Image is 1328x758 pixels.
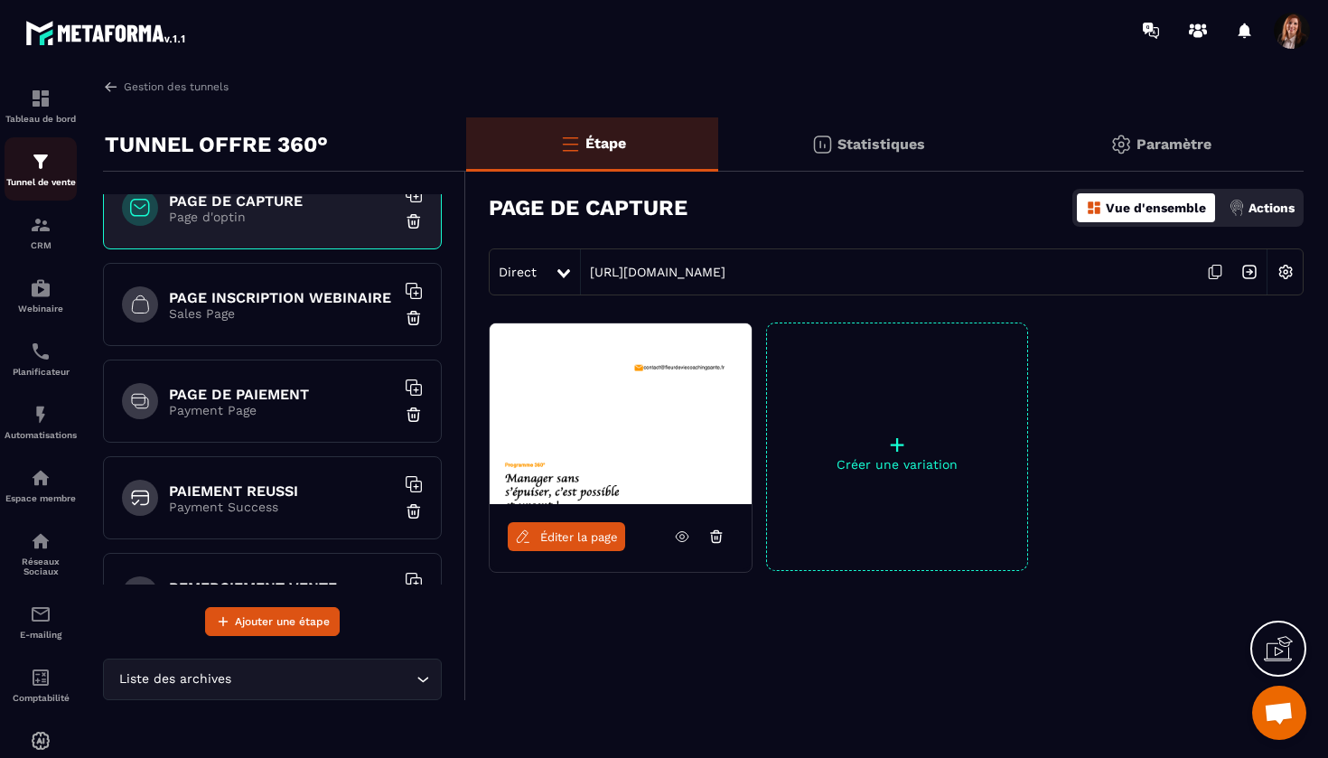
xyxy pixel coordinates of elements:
[405,502,423,520] img: trash
[1268,255,1303,289] img: setting-w.858f3a88.svg
[1110,134,1132,155] img: setting-gr.5f69749f.svg
[30,341,51,362] img: scheduler
[490,323,752,504] img: image
[115,669,235,689] span: Liste des archives
[508,522,625,551] a: Éditer la page
[5,693,77,703] p: Comptabilité
[5,304,77,313] p: Webinaire
[405,212,423,230] img: trash
[169,210,395,224] p: Page d'optin
[5,177,77,187] p: Tunnel de vente
[1106,201,1206,215] p: Vue d'ensemble
[30,214,51,236] img: formation
[5,327,77,390] a: schedulerschedulerPlanificateur
[5,114,77,124] p: Tableau de bord
[767,457,1027,472] p: Créer une variation
[5,367,77,377] p: Planificateur
[169,192,395,210] h6: PAGE DE CAPTURE
[5,430,77,440] p: Automatisations
[585,135,626,152] p: Étape
[169,500,395,514] p: Payment Success
[169,386,395,403] h6: PAGE DE PAIEMENT
[559,133,581,154] img: bars-o.4a397970.svg
[169,579,395,596] h6: REMERCIEMENT VENTE
[169,306,395,321] p: Sales Page
[489,195,687,220] h3: PAGE DE CAPTURE
[5,557,77,576] p: Réseaux Sociaux
[5,454,77,517] a: automationsautomationsEspace membre
[5,630,77,640] p: E-mailing
[1232,255,1267,289] img: arrow-next.bcc2205e.svg
[1229,200,1245,216] img: actions.d6e523a2.png
[1249,201,1295,215] p: Actions
[5,137,77,201] a: formationformationTunnel de vente
[30,667,51,688] img: accountant
[5,517,77,590] a: social-networksocial-networkRéseaux Sociaux
[30,277,51,299] img: automations
[169,403,395,417] p: Payment Page
[30,151,51,173] img: formation
[30,730,51,752] img: automations
[30,467,51,489] img: automations
[405,309,423,327] img: trash
[405,406,423,424] img: trash
[5,590,77,653] a: emailemailE-mailing
[1252,686,1306,740] a: Ouvrir le chat
[169,482,395,500] h6: PAIEMENT REUSSI
[811,134,833,155] img: stats.20deebd0.svg
[5,240,77,250] p: CRM
[30,404,51,426] img: automations
[103,659,442,700] div: Search for option
[105,126,328,163] p: TUNNEL OFFRE 360°
[5,74,77,137] a: formationformationTableau de bord
[5,653,77,716] a: accountantaccountantComptabilité
[1086,200,1102,216] img: dashboard-orange.40269519.svg
[499,265,537,279] span: Direct
[767,432,1027,457] p: +
[5,201,77,264] a: formationformationCRM
[235,669,412,689] input: Search for option
[25,16,188,49] img: logo
[30,88,51,109] img: formation
[837,136,925,153] p: Statistiques
[5,390,77,454] a: automationsautomationsAutomatisations
[30,530,51,552] img: social-network
[235,613,330,631] span: Ajouter une étape
[5,493,77,503] p: Espace membre
[103,79,119,95] img: arrow
[30,604,51,625] img: email
[205,607,340,636] button: Ajouter une étape
[581,265,725,279] a: [URL][DOMAIN_NAME]
[1136,136,1211,153] p: Paramètre
[103,79,229,95] a: Gestion des tunnels
[169,289,395,306] h6: PAGE INSCRIPTION WEBINAIRE
[540,530,618,544] span: Éditer la page
[5,264,77,327] a: automationsautomationsWebinaire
